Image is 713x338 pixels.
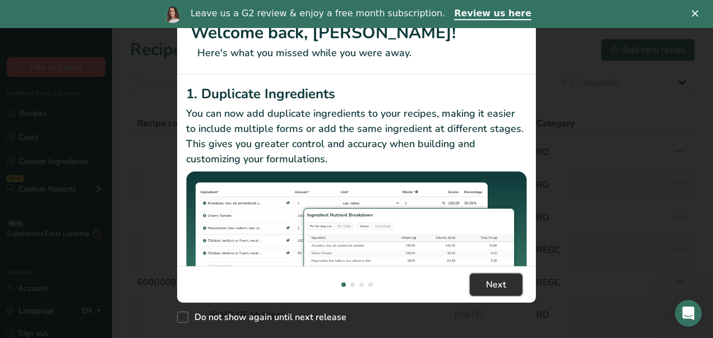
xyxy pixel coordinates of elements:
h1: Welcome back, [PERSON_NAME]! [191,20,522,45]
h2: 1. Duplicate Ingredients [186,84,527,104]
iframe: Intercom live chat [675,300,702,327]
p: You can now add duplicate ingredients to your recipes, making it easier to include multiple forms... [186,106,527,167]
img: Profile image for Reem [164,5,182,23]
span: Do not show again until next release [188,312,346,323]
div: Leave us a G2 review & enjoy a free month subscription. [191,8,445,19]
p: Here's what you missed while you were away. [191,45,522,61]
button: Next [470,273,522,296]
span: Next [486,278,506,291]
a: Review us here [454,8,531,20]
img: Duplicate Ingredients [186,171,527,299]
div: Close [692,10,703,17]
